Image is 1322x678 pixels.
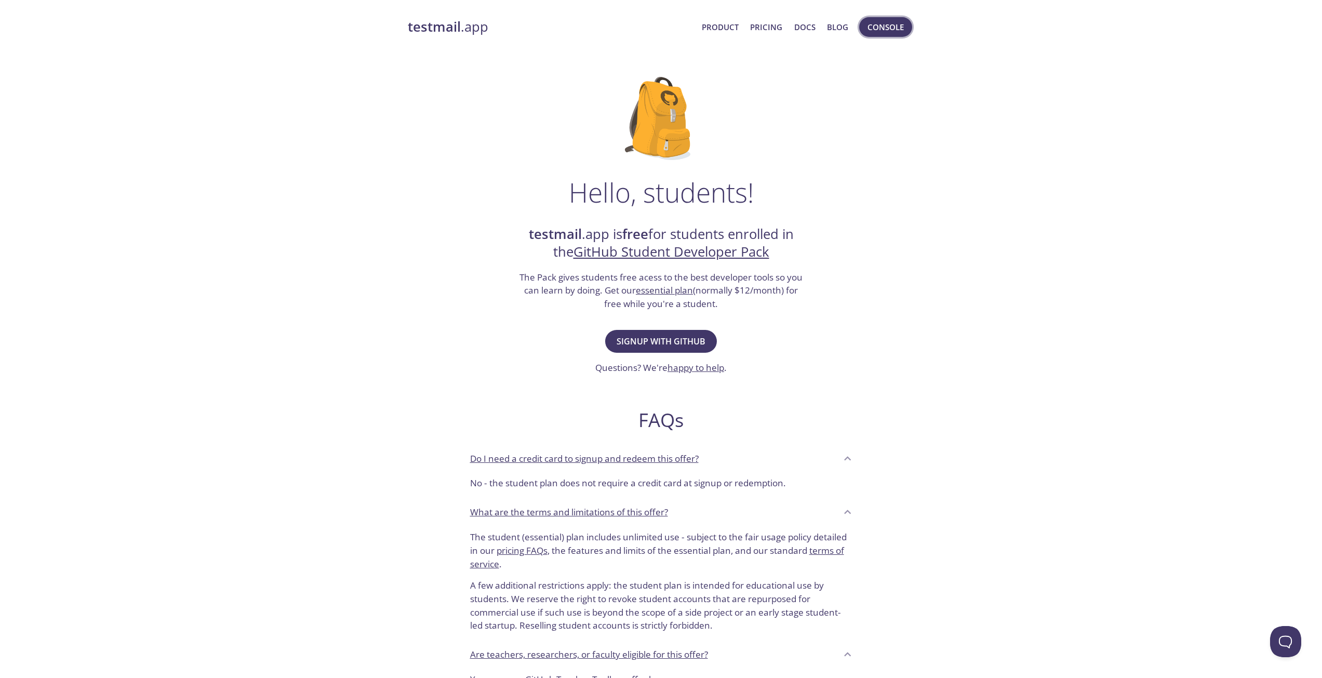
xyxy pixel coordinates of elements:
[622,225,648,243] strong: free
[462,444,861,472] div: Do I need a credit card to signup and redeem this offer?
[462,472,861,498] div: Do I need a credit card to signup and redeem this offer?
[470,506,668,519] p: What are the terms and limitations of this offer?
[1270,626,1301,657] iframe: Help Scout Beacon - Open
[462,526,861,641] div: What are the terms and limitations of this offer?
[617,334,705,349] span: Signup with GitHub
[470,648,708,661] p: Are teachers, researchers, or faculty eligible for this offer?
[573,243,769,261] a: GitHub Student Developer Pack
[470,530,852,570] p: The student (essential) plan includes unlimited use - subject to the fair usage policy detailed i...
[859,17,912,37] button: Console
[518,271,804,311] h3: The Pack gives students free acess to the best developer tools so you can learn by doing. Get our...
[462,641,861,669] div: Are teachers, researchers, or faculty eligible for this offer?
[827,20,848,34] a: Blog
[625,77,697,160] img: github-student-backpack.png
[702,20,739,34] a: Product
[408,18,461,36] strong: testmail
[794,20,816,34] a: Docs
[569,177,754,208] h1: Hello, students!
[750,20,782,34] a: Pricing
[518,225,804,261] h2: .app is for students enrolled in the
[529,225,582,243] strong: testmail
[667,362,724,374] a: happy to help
[470,476,852,490] p: No - the student plan does not require a credit card at signup or redemption.
[408,18,694,36] a: testmail.app
[595,361,727,375] h3: Questions? We're .
[867,20,904,34] span: Console
[470,544,844,570] a: terms of service
[470,452,699,466] p: Do I need a credit card to signup and redeem this offer?
[497,544,548,556] a: pricing FAQs
[462,498,861,526] div: What are the terms and limitations of this offer?
[470,570,852,632] p: A few additional restrictions apply: the student plan is intended for educational use by students...
[462,408,861,432] h2: FAQs
[605,330,717,353] button: Signup with GitHub
[636,284,693,296] a: essential plan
